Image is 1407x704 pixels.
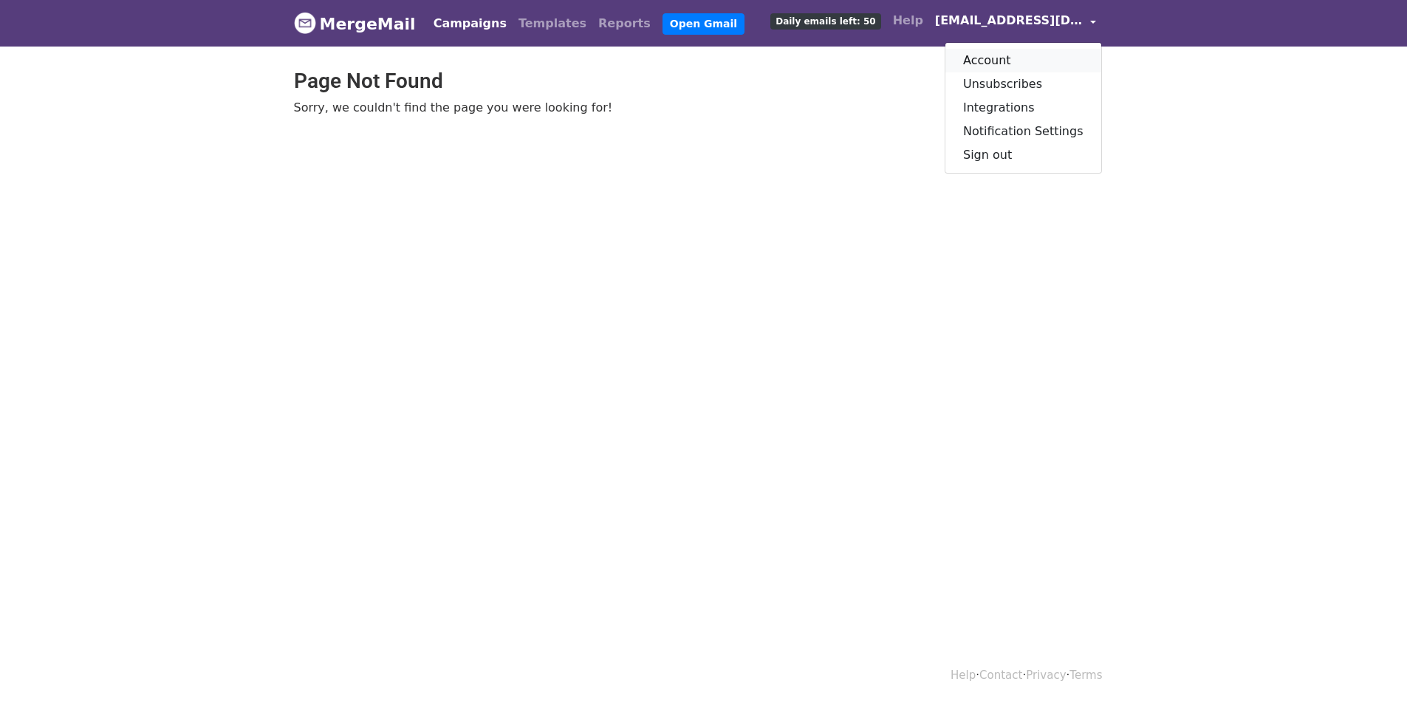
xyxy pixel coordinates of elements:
span: [EMAIL_ADDRESS][DOMAIN_NAME] [935,12,1083,30]
a: Contact [979,669,1022,682]
a: Reports [592,9,657,38]
a: Help [887,6,929,35]
a: Terms [1069,669,1102,682]
a: Daily emails left: 50 [764,6,886,35]
span: Daily emails left: 50 [770,13,880,30]
a: Privacy [1026,669,1066,682]
a: Open Gmail [663,13,744,35]
a: Templates [513,9,592,38]
a: Notification Settings [945,120,1101,143]
a: Integrations [945,96,1101,120]
h2: Page Not Found [294,69,1114,94]
a: Unsubscribes [945,72,1101,96]
div: [EMAIL_ADDRESS][DOMAIN_NAME] [945,42,1102,174]
iframe: Chat Widget [1333,633,1407,704]
a: Sign out [945,143,1101,167]
a: MergeMail [294,8,416,39]
a: Help [951,669,976,682]
a: Account [945,49,1101,72]
p: Sorry, we couldn't find the page you were looking for! [294,100,1114,115]
a: Campaigns [428,9,513,38]
a: [EMAIL_ADDRESS][DOMAIN_NAME] [929,6,1102,41]
img: MergeMail logo [294,12,316,34]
